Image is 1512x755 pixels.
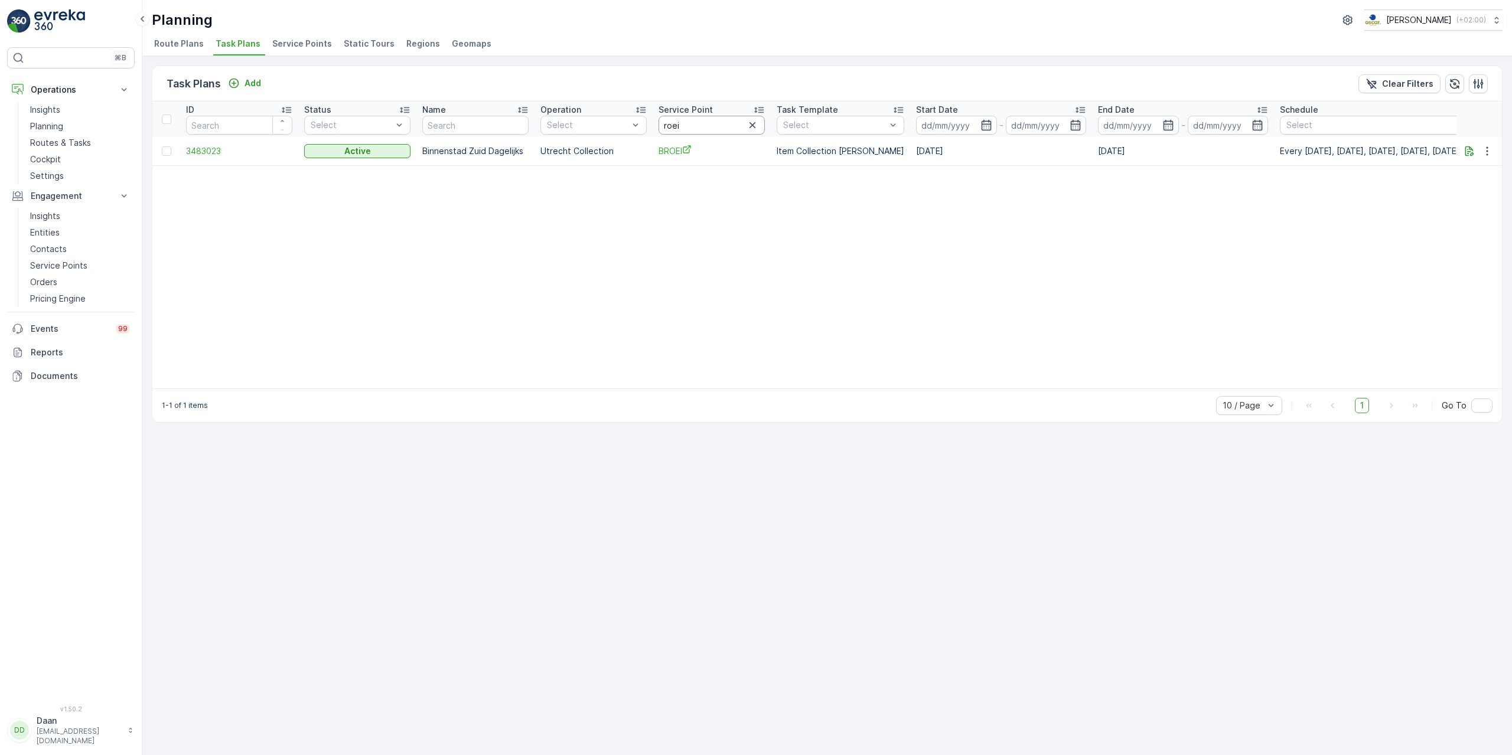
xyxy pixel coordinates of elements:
td: [DATE] [1092,137,1274,165]
input: Search [422,116,529,135]
p: Settings [30,170,64,182]
p: Select [311,119,392,131]
a: Insights [25,102,135,118]
a: BROEI [659,145,765,157]
a: Planning [25,118,135,135]
button: Engagement [7,184,135,208]
p: ID [186,104,194,116]
p: Events [31,323,109,335]
a: Pricing Engine [25,290,135,307]
p: Entities [30,227,60,238]
p: Start Date [916,104,958,116]
input: dd/mm/yyyy [1098,116,1179,135]
p: End Date [1098,104,1135,116]
p: Reports [31,347,130,358]
a: Events99 [7,317,135,341]
span: Regions [406,38,440,50]
button: Add [223,76,266,90]
p: Add [245,77,261,89]
img: basis-logo_rgb2x.png [1364,14,1381,27]
img: logo_light-DOdMpM7g.png [34,9,85,33]
p: 1-1 of 1 items [162,401,208,410]
button: [PERSON_NAME](+02:00) [1364,9,1503,31]
a: Reports [7,341,135,364]
a: Contacts [25,241,135,257]
p: Select [1286,119,1505,131]
input: dd/mm/yyyy [1188,116,1269,135]
p: Insights [30,210,60,222]
span: Static Tours [344,38,395,50]
p: Select [547,119,628,131]
a: Cockpit [25,151,135,168]
p: 99 [118,324,128,334]
p: Status [304,104,331,116]
p: Daan [37,715,122,727]
p: Active [344,145,371,157]
p: ( +02:00 ) [1456,15,1486,25]
a: Service Points [25,257,135,274]
span: 1 [1355,398,1369,413]
p: Documents [31,370,130,382]
button: Operations [7,78,135,102]
a: Routes & Tasks [25,135,135,151]
p: Operation [540,104,581,116]
p: Insights [30,104,60,116]
p: ⌘B [115,53,126,63]
p: Service Points [30,260,87,272]
span: Go To [1442,400,1467,411]
p: Select [783,119,886,131]
p: Operations [31,84,111,96]
a: 3483023 [186,145,292,157]
span: Route Plans [154,38,204,50]
button: Clear Filters [1358,74,1441,93]
input: Search [659,116,765,135]
p: Service Point [659,104,713,116]
input: Search [186,116,292,135]
p: Task Template [777,104,838,116]
p: [PERSON_NAME] [1386,14,1452,26]
p: Schedule [1280,104,1318,116]
button: Active [304,144,410,158]
div: DD [10,721,29,740]
input: dd/mm/yyyy [916,116,997,135]
p: Engagement [31,190,111,202]
p: Binnenstad Zuid Dagelijks [422,145,529,157]
p: Pricing Engine [30,293,86,305]
button: DDDaan[EMAIL_ADDRESS][DOMAIN_NAME] [7,715,135,746]
a: Insights [25,208,135,224]
td: [DATE] [910,137,1092,165]
p: - [1181,118,1185,132]
p: Planning [152,11,213,30]
p: [EMAIL_ADDRESS][DOMAIN_NAME] [37,727,122,746]
p: - [999,118,1003,132]
span: Geomaps [452,38,491,50]
img: logo [7,9,31,33]
a: Settings [25,168,135,184]
p: Cockpit [30,153,61,165]
a: Entities [25,224,135,241]
p: Task Plans [167,76,221,92]
p: Planning [30,120,63,132]
p: Clear Filters [1382,78,1433,90]
a: Documents [7,364,135,388]
p: Item Collection [PERSON_NAME] [777,145,904,157]
div: Toggle Row Selected [162,146,171,156]
p: Orders [30,276,57,288]
a: Orders [25,274,135,290]
span: v 1.50.2 [7,705,135,712]
input: dd/mm/yyyy [1006,116,1087,135]
p: Utrecht Collection [540,145,647,157]
p: Routes & Tasks [30,137,91,149]
p: Name [422,104,446,116]
span: Task Plans [216,38,260,50]
span: Service Points [272,38,332,50]
p: Contacts [30,243,67,255]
